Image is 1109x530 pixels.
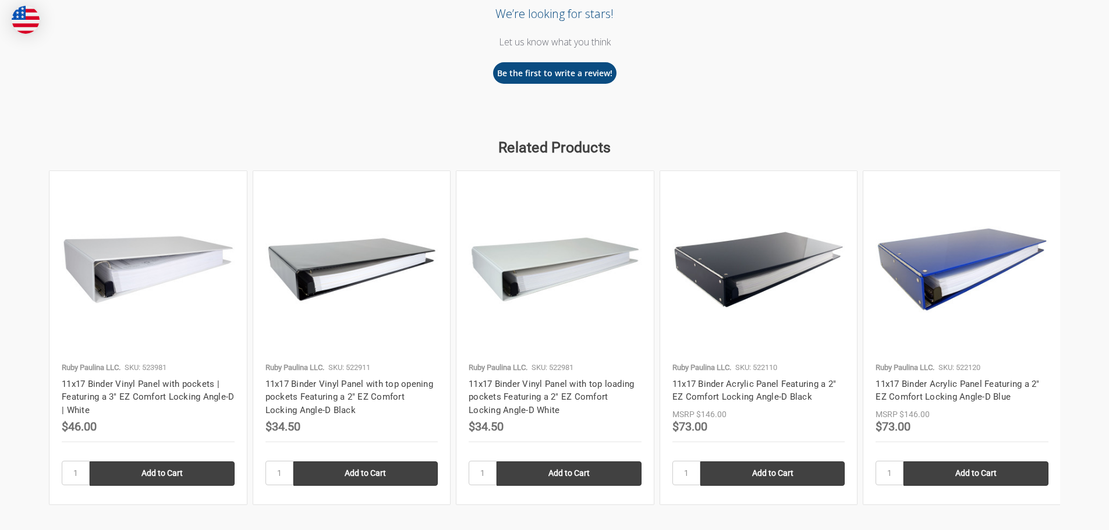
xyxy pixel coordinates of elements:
img: 11x17 Binder Vinyl Panel with top loading pockets Featuring a 2" EZ Comfort Locking Angle-D White [469,183,642,356]
a: 11x17 Binder Vinyl Panel with pockets | Featuring a 3" EZ Comfort Locking Angle-D | White [62,379,234,415]
span: $73.00 [876,419,910,433]
input: Add to Cart [904,461,1048,486]
p: SKU: 522911 [328,362,370,374]
div: MSRP [672,408,695,421]
span: $34.50 [265,419,300,433]
a: 11x17 Binder Acrylic Panel Featuring a 2" EZ Comfort Locking Angle-D Black [672,379,836,403]
a: 11x17 Binder Vinyl Panel with top loading pockets Featuring a 2" EZ Comfort Locking Angle-D White [469,379,634,415]
input: Add to Cart [293,461,438,486]
p: Ruby Paulina LLC. [672,362,731,374]
input: Add to Cart [90,461,235,486]
div: Let us know what you think [111,35,998,48]
p: SKU: 522110 [735,362,777,374]
img: 11x17 Binder Vinyl Panel with pockets | Featuring a 3" EZ Comfort Locking Angle-D | White [62,183,235,356]
div: MSRP [876,408,898,421]
div: We’re looking for stars! [111,6,998,22]
span: $34.50 [469,419,504,433]
span: $146.00 [899,410,930,419]
p: SKU: 523981 [125,362,166,374]
p: SKU: 522981 [532,362,573,374]
img: 11x17 Binder Vinyl Panel with top opening pockets Featuring a 2" EZ Comfort Locking Angle-D Black [265,183,438,356]
a: 11x17 Binder Vinyl Panel with top opening pockets Featuring a 2" EZ Comfort Locking Angle-D Black [265,379,433,415]
input: Add to Cart [700,461,845,486]
p: Ruby Paulina LLC. [876,362,934,374]
p: Ruby Paulina LLC. [265,362,324,374]
img: 11x17 Binder Acrylic Panel Featuring a 2" EZ Comfort Locking Angle-D Black [672,183,845,356]
h2: Related Products [49,137,1060,159]
span: $46.00 [62,419,97,433]
span: $146.00 [696,410,727,419]
a: 11x17 Binder Acrylic Panel Featuring a 2" EZ Comfort Locking Angle-D Blue [876,379,1039,403]
input: Add to Cart [497,461,642,486]
img: duty and tax information for United States [12,6,40,34]
button: Be the first to write a review! [493,62,616,84]
span: $73.00 [672,419,707,433]
iframe: Google Customer Reviews [1013,499,1109,530]
img: 11x17 Binder Acrylic Panel Featuring a 2" EZ Comfort Locking Angle-D Blue [876,183,1048,356]
p: Ruby Paulina LLC. [469,362,527,374]
p: Ruby Paulina LLC. [62,362,121,374]
p: SKU: 522120 [938,362,980,374]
